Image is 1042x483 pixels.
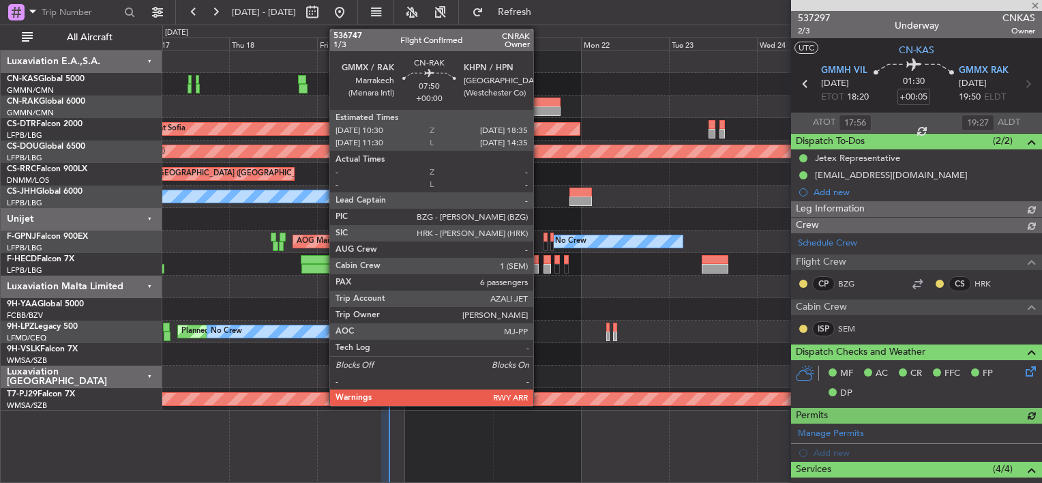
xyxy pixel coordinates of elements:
a: CS-RRCFalcon 900LX [7,165,87,173]
span: FP [983,367,993,381]
span: GMMX RAK [959,64,1009,78]
button: All Aircraft [15,27,148,48]
span: Refresh [486,8,544,17]
span: 9H-VSLK [7,345,40,353]
span: T7-PJ29 [7,390,38,398]
button: Refresh [466,1,548,23]
span: CS-DTR [7,120,36,128]
span: All Aircraft [35,33,144,42]
div: Planned [GEOGRAPHIC_DATA] ([GEOGRAPHIC_DATA]) [181,321,374,342]
a: 9H-YAAGlobal 5000 [7,300,84,308]
a: WMSA/SZB [7,355,47,366]
span: [DATE] [959,77,987,91]
a: LFPB/LBG [7,130,42,141]
span: [DATE] - [DATE] [232,6,296,18]
span: (2/2) [993,134,1013,148]
div: [DATE] [165,27,188,39]
span: [DATE] [821,77,849,91]
a: CS-DOUGlobal 6500 [7,143,85,151]
a: CN-RAKGlobal 6000 [7,98,85,106]
span: CS-JHH [7,188,36,196]
div: Planned Maint [GEOGRAPHIC_DATA] ([GEOGRAPHIC_DATA]) [350,254,565,274]
a: CS-JHHGlobal 6000 [7,188,83,196]
span: CN-RAK [7,98,39,106]
span: Services [796,462,831,478]
div: Add new [814,186,1035,198]
span: 9H-YAA [7,300,38,308]
a: LFMD/CEQ [7,333,46,343]
a: LFPB/LBG [7,198,42,208]
span: FFC [944,367,960,381]
span: CN-KAS [7,75,38,83]
div: Wed 24 [757,38,845,50]
span: ATOT [813,116,835,130]
div: Wed 17 [141,38,229,50]
span: Dispatch To-Dos [796,134,865,149]
span: (4/4) [993,462,1013,476]
span: MF [840,367,853,381]
a: CS-DTRFalcon 2000 [7,120,83,128]
span: CR [910,367,922,381]
div: Underway [895,18,939,33]
div: No Crew [364,254,396,274]
a: LFPB/LBG [7,243,42,253]
span: Dispatch Checks and Weather [796,345,925,360]
a: T7-PJ29Falcon 7X [7,390,75,398]
span: DP [840,387,852,400]
div: Tue 23 [669,38,757,50]
span: 19:50 [959,91,981,104]
a: DNMM/LOS [7,175,49,186]
span: CS-RRC [7,165,36,173]
span: ELDT [984,91,1006,104]
div: Sun 21 [493,38,581,50]
span: F-GPNJ [7,233,36,241]
span: CS-DOU [7,143,39,151]
span: F-HECD [7,255,37,263]
span: CNKAS [1002,11,1035,25]
div: AOG Maint Paris ([GEOGRAPHIC_DATA]) [297,231,440,252]
a: CN-KASGlobal 5000 [7,75,85,83]
span: CN-KAS [899,43,934,57]
a: LFPB/LBG [7,265,42,276]
span: GMMH VIL [821,64,867,78]
div: [EMAIL_ADDRESS][DOMAIN_NAME] [815,169,968,181]
a: F-HECDFalcon 7X [7,255,74,263]
a: 9H-LPZLegacy 500 [7,323,78,331]
a: F-GPNJFalcon 900EX [7,233,88,241]
span: 18:20 [847,91,869,104]
div: Mon 22 [581,38,669,50]
div: Jetex Representative [815,152,900,164]
a: GMMN/CMN [7,108,54,118]
input: Trip Number [42,2,120,23]
div: No Crew [211,321,242,342]
span: 9H-LPZ [7,323,34,331]
span: ETOT [821,91,844,104]
a: WMSA/SZB [7,400,47,411]
a: LFPB/LBG [7,153,42,163]
div: No Crew [555,231,586,252]
a: FCBB/BZV [7,310,43,321]
span: 01:30 [903,75,925,89]
span: ALDT [998,116,1020,130]
button: UTC [794,42,818,54]
span: 537297 [798,11,831,25]
div: Sat 20 [405,38,493,50]
a: GMMN/CMN [7,85,54,96]
div: Thu 18 [229,38,317,50]
span: Owner [1002,25,1035,37]
div: Planned Maint [GEOGRAPHIC_DATA] ([GEOGRAPHIC_DATA]) [104,164,319,184]
span: 2/3 [798,25,831,37]
span: AC [876,367,888,381]
a: 9H-VSLKFalcon 7X [7,345,78,353]
div: Fri 19 [317,38,405,50]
